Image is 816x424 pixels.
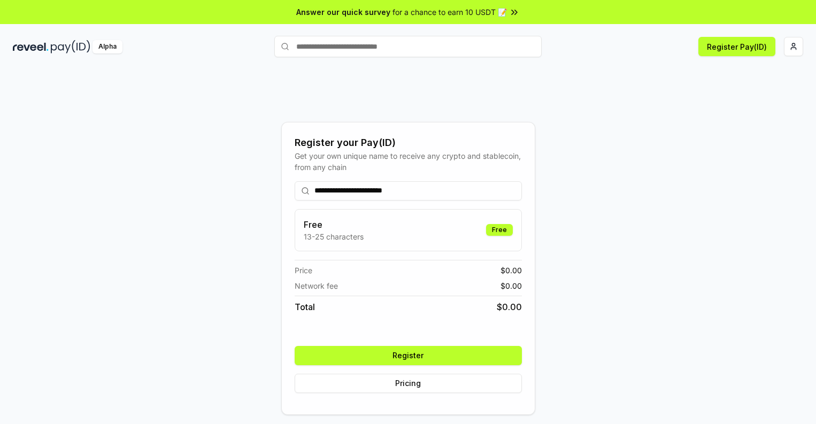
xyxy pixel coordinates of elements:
[295,300,315,313] span: Total
[698,37,775,56] button: Register Pay(ID)
[497,300,522,313] span: $ 0.00
[13,40,49,53] img: reveel_dark
[296,6,390,18] span: Answer our quick survey
[93,40,122,53] div: Alpha
[304,231,364,242] p: 13-25 characters
[501,265,522,276] span: $ 0.00
[486,224,513,236] div: Free
[295,280,338,291] span: Network fee
[295,265,312,276] span: Price
[501,280,522,291] span: $ 0.00
[295,346,522,365] button: Register
[295,150,522,173] div: Get your own unique name to receive any crypto and stablecoin, from any chain
[392,6,507,18] span: for a chance to earn 10 USDT 📝
[51,40,90,53] img: pay_id
[304,218,364,231] h3: Free
[295,135,522,150] div: Register your Pay(ID)
[295,374,522,393] button: Pricing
